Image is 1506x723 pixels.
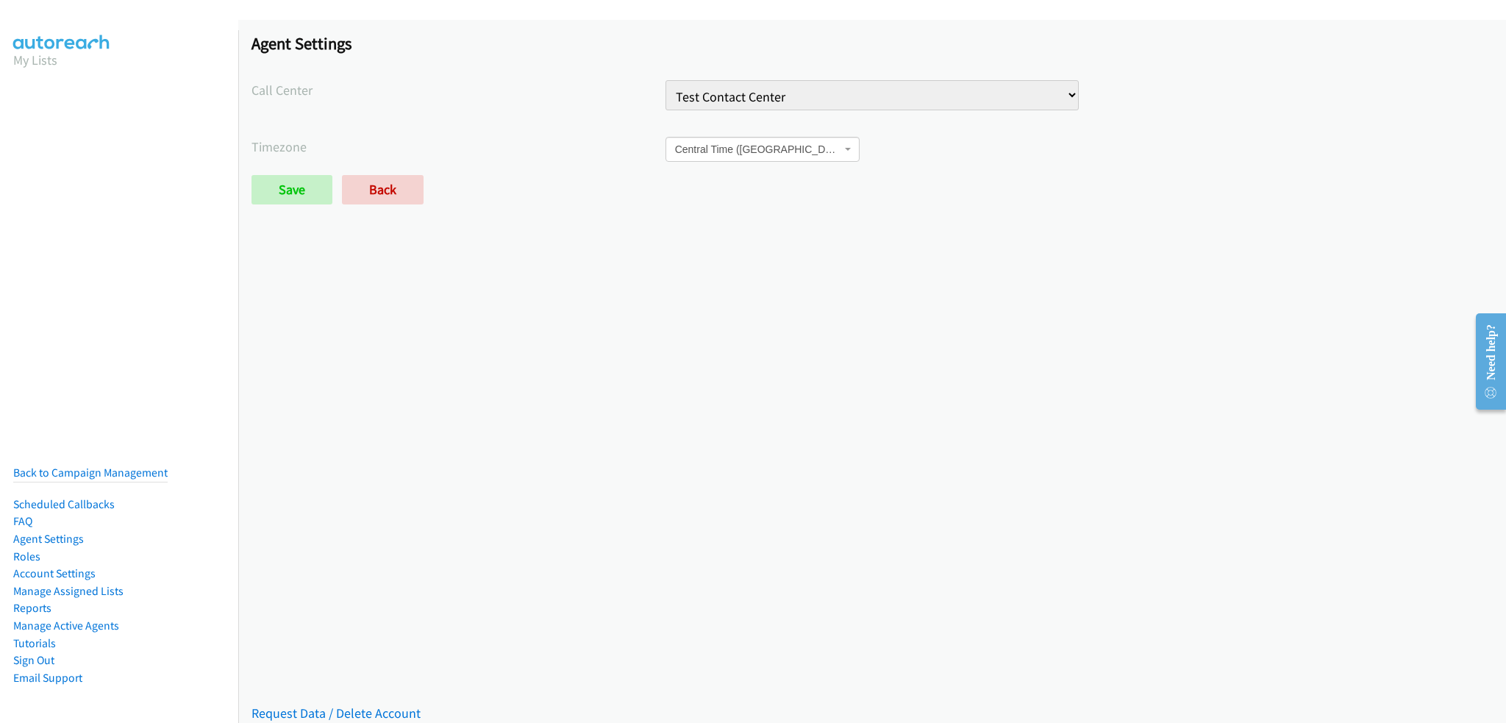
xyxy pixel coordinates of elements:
[13,549,40,563] a: Roles
[251,705,421,722] a: Request Data / Delete Account
[251,137,665,157] label: Timezone
[251,175,332,204] input: Save
[13,653,54,667] a: Sign Out
[13,601,51,615] a: Reports
[13,566,96,580] a: Account Settings
[13,584,124,598] a: Manage Assigned Lists
[342,175,424,204] a: Back
[13,671,82,685] a: Email Support
[251,33,1493,54] h1: Agent Settings
[13,514,32,528] a: FAQ
[251,80,665,100] label: Call Center
[665,137,860,162] span: Central Time (US & Canada)
[13,497,115,511] a: Scheduled Callbacks
[13,619,119,633] a: Manage Active Agents
[13,532,84,546] a: Agent Settings
[675,142,841,157] span: Central Time (US & Canada)
[13,51,57,68] a: My Lists
[13,466,168,480] a: Back to Campaign Management
[13,636,56,650] a: Tutorials
[1464,303,1506,420] iframe: Resource Center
